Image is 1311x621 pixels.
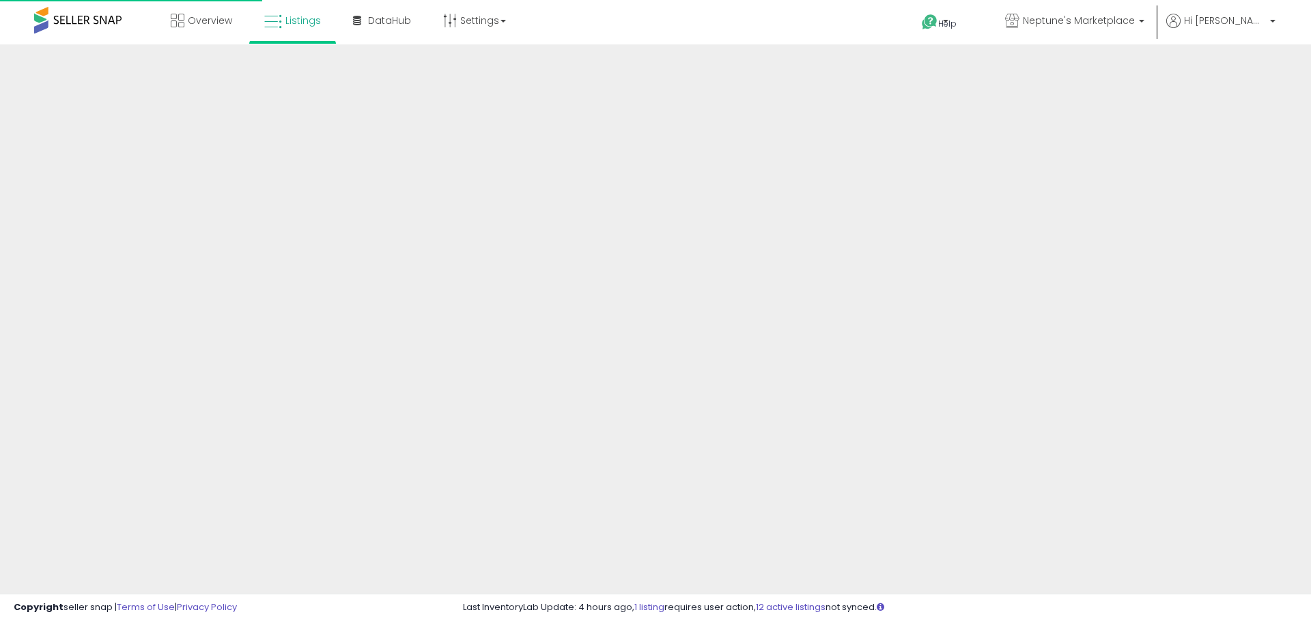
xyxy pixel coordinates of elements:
a: Help [911,3,983,44]
i: Click here to read more about un-synced listings. [877,603,884,611]
div: seller snap | | [14,601,237,614]
div: Last InventoryLab Update: 4 hours ago, requires user action, not synced. [463,601,1297,614]
span: Overview [188,14,232,27]
span: DataHub [368,14,411,27]
a: Hi [PERSON_NAME] [1166,14,1275,44]
i: Get Help [921,14,938,31]
strong: Copyright [14,601,64,613]
a: 12 active listings [756,601,826,613]
span: Hi [PERSON_NAME] [1184,14,1266,27]
span: Help [938,18,957,29]
span: Neptune's Marketplace [1023,14,1135,27]
a: 1 listing [634,601,664,613]
span: Listings [285,14,321,27]
a: Terms of Use [117,601,175,613]
a: Privacy Policy [177,601,237,613]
